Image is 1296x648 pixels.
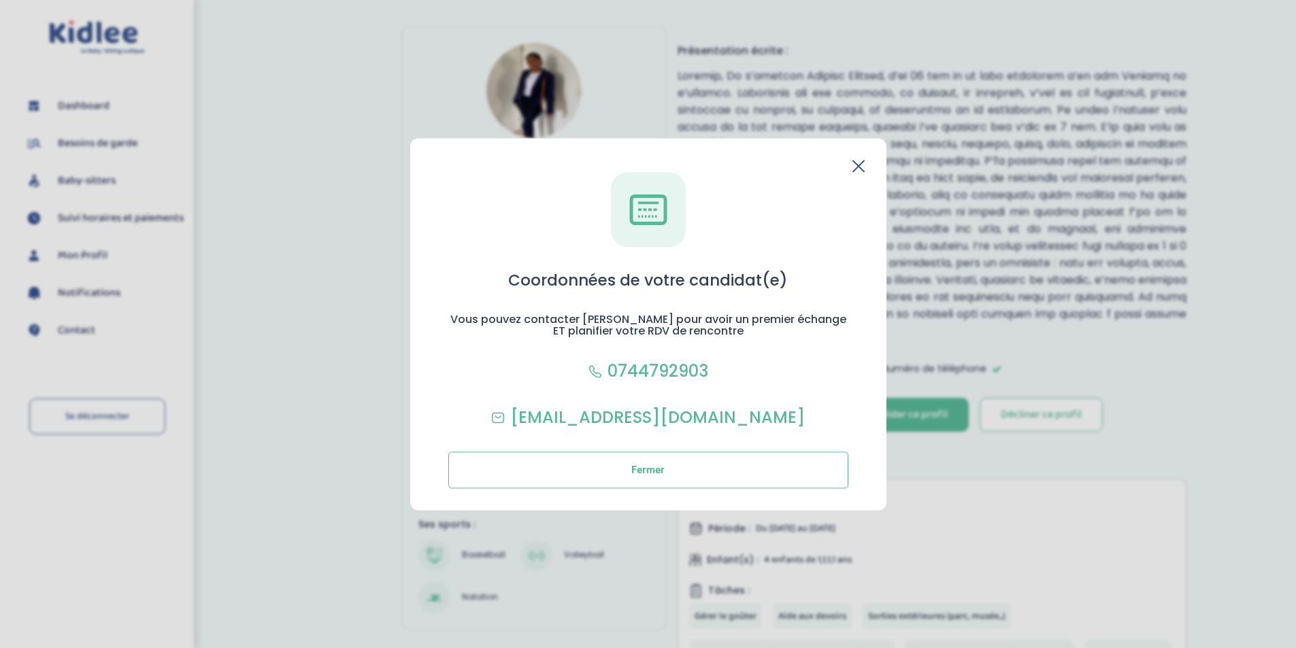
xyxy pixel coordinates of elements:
h1: Coordonnées de votre candidat(e) [508,269,788,292]
p: 0744792903 [608,359,708,383]
a: [EMAIL_ADDRESS][DOMAIN_NAME] [491,405,805,430]
button: Fermer [448,451,848,488]
a: 0744792903 [588,359,708,383]
h2: Vous pouvez contacter [PERSON_NAME] pour avoir un premier échange ET planifier votre RDV de renco... [448,313,848,337]
p: [EMAIL_ADDRESS][DOMAIN_NAME] [510,405,805,430]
